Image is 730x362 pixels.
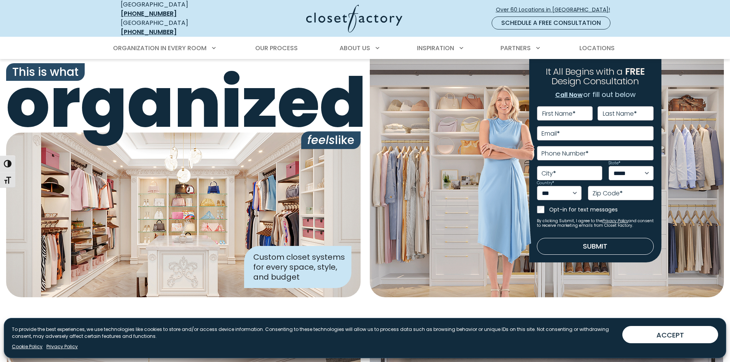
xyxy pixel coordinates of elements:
[609,161,620,165] label: State
[555,89,636,100] p: or fill out below
[551,75,639,88] span: Design Consultation
[541,170,556,177] label: City
[537,181,554,185] label: Country
[549,206,654,213] label: Opt-in for text messages
[579,44,615,52] span: Locations
[603,111,637,117] label: Last Name
[555,90,583,100] a: Call Now
[6,69,361,138] span: organized
[12,326,616,340] p: To provide the best experiences, we use technologies like cookies to store and/or access device i...
[255,44,298,52] span: Our Process
[537,219,654,228] small: By clicking Submit, I agree to the and consent to receive marketing emails from Closet Factory.
[301,131,361,149] span: like
[244,246,351,288] div: Custom closet systems for every space, style, and budget
[108,38,623,59] nav: Primary Menu
[546,65,623,78] span: It All Begins with a
[306,5,402,33] img: Closet Factory Logo
[121,9,177,18] a: [PHONE_NUMBER]
[46,343,78,350] a: Privacy Policy
[492,16,610,29] a: Schedule a Free Consultation
[340,44,370,52] span: About Us
[542,111,576,117] label: First Name
[121,18,232,37] div: [GEOGRAPHIC_DATA]
[121,28,177,36] a: [PHONE_NUMBER]
[537,238,654,255] button: Submit
[6,133,361,297] img: Closet Factory designed closet
[602,218,628,224] a: Privacy Policy
[592,190,623,197] label: Zip Code
[417,44,454,52] span: Inspiration
[307,132,335,148] i: feels
[12,343,43,350] a: Cookie Policy
[622,326,718,343] button: ACCEPT
[541,131,560,137] label: Email
[113,44,207,52] span: Organization in Every Room
[500,44,531,52] span: Partners
[495,3,617,16] a: Over 60 Locations in [GEOGRAPHIC_DATA]!
[625,65,645,78] span: FREE
[541,151,589,157] label: Phone Number
[496,6,616,14] span: Over 60 Locations in [GEOGRAPHIC_DATA]!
